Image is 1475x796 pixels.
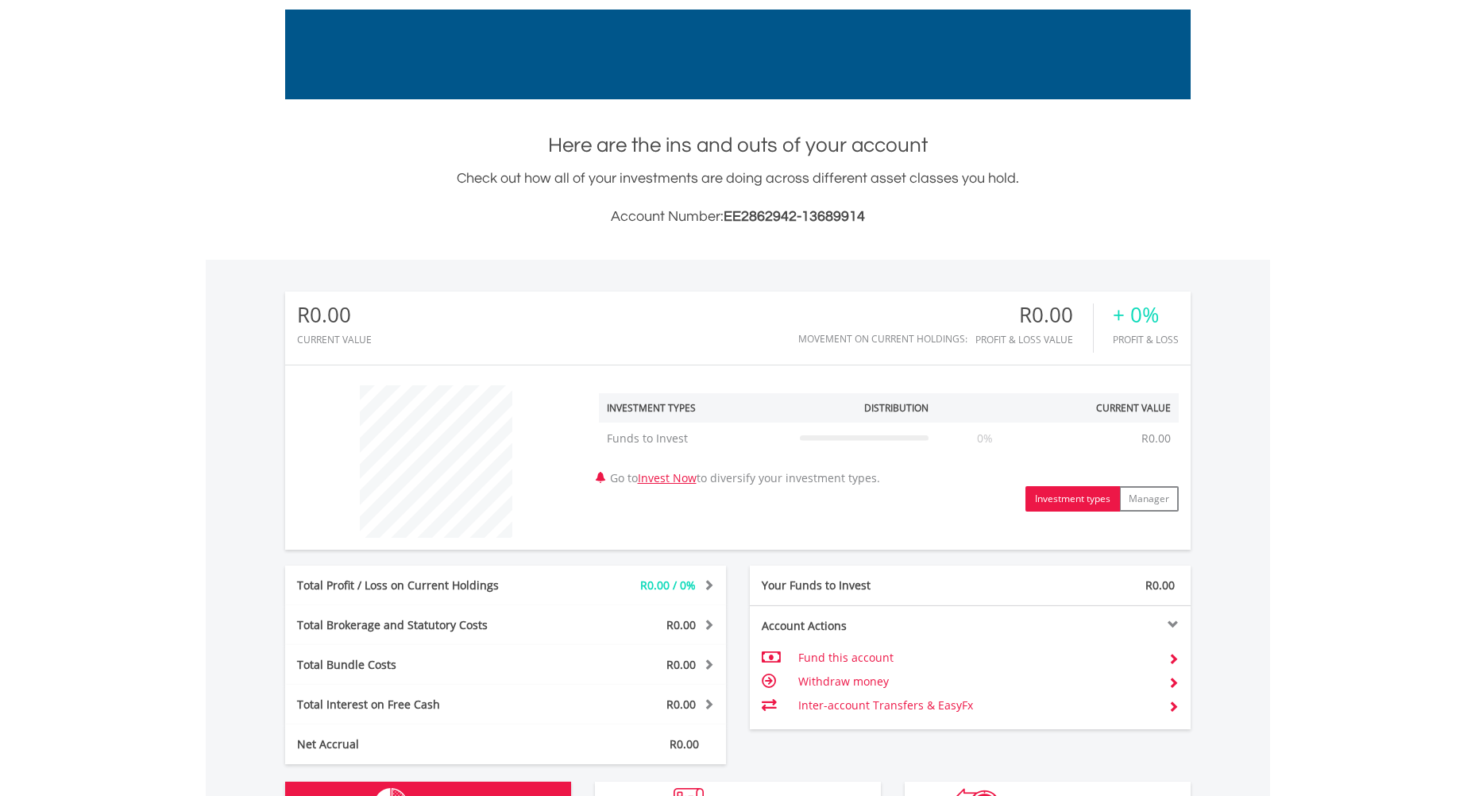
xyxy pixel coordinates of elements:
[285,168,1191,228] div: Check out how all of your investments are doing across different asset classes you hold.
[724,209,865,224] span: EE2862942-13689914
[1133,423,1179,454] td: R0.00
[750,578,971,593] div: Your Funds to Invest
[975,303,1093,327] div: R0.00
[864,401,929,415] div: Distribution
[640,578,696,593] span: R0.00 / 0%
[285,617,543,633] div: Total Brokerage and Statutory Costs
[599,393,792,423] th: Investment Types
[1033,393,1179,423] th: Current Value
[285,578,543,593] div: Total Profit / Loss on Current Holdings
[798,694,1155,717] td: Inter-account Transfers & EasyFx
[798,670,1155,694] td: Withdraw money
[975,334,1093,345] div: Profit & Loss Value
[285,131,1191,160] h1: Here are the ins and outs of your account
[1145,578,1175,593] span: R0.00
[750,618,971,634] div: Account Actions
[1113,303,1179,327] div: + 0%
[670,736,699,752] span: R0.00
[638,470,697,485] a: Invest Now
[798,334,967,344] div: Movement on Current Holdings:
[936,423,1033,454] td: 0%
[1113,334,1179,345] div: Profit & Loss
[587,377,1191,512] div: Go to to diversify your investment types.
[297,303,372,327] div: R0.00
[666,697,696,712] span: R0.00
[1119,486,1179,512] button: Manager
[285,736,543,752] div: Net Accrual
[285,657,543,673] div: Total Bundle Costs
[297,334,372,345] div: CURRENT VALUE
[798,646,1155,670] td: Fund this account
[285,697,543,713] div: Total Interest on Free Cash
[599,423,792,454] td: Funds to Invest
[666,657,696,672] span: R0.00
[1025,486,1120,512] button: Investment types
[285,10,1191,99] img: EasyMortage Promotion Banner
[666,617,696,632] span: R0.00
[285,206,1191,228] h3: Account Number:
